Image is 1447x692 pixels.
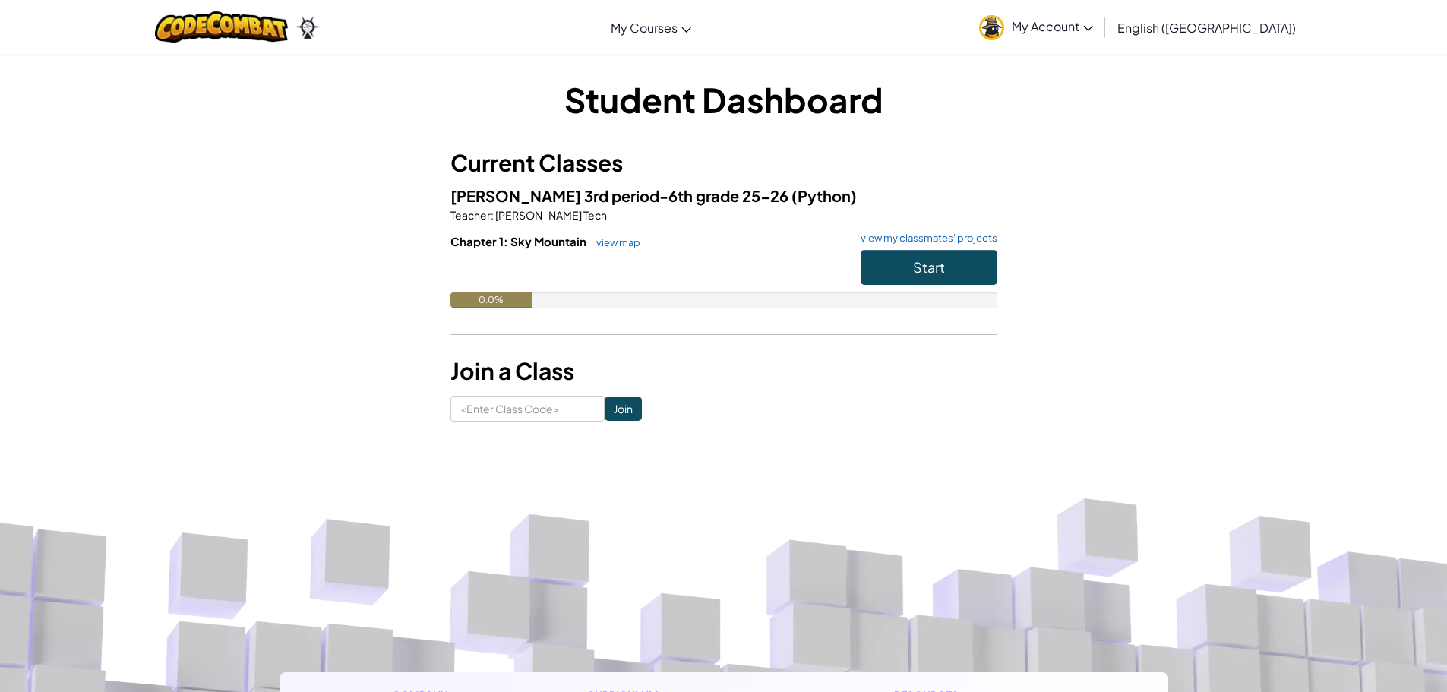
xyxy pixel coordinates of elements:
[450,234,589,248] span: Chapter 1: Sky Mountain
[589,236,640,248] a: view map
[979,15,1004,40] img: avatar
[972,3,1101,51] a: My Account
[450,354,997,388] h3: Join a Class
[450,396,605,422] input: <Enter Class Code>
[494,208,607,222] span: [PERSON_NAME] Tech
[295,16,320,39] img: Ozaria
[450,292,532,308] div: 0.0%
[611,20,678,36] span: My Courses
[603,7,699,48] a: My Courses
[1012,18,1093,34] span: My Account
[450,208,491,222] span: Teacher
[861,250,997,285] button: Start
[1110,7,1303,48] a: English ([GEOGRAPHIC_DATA])
[913,258,945,276] span: Start
[155,11,288,43] img: CodeCombat logo
[450,76,997,123] h1: Student Dashboard
[450,146,997,180] h3: Current Classes
[791,186,857,205] span: (Python)
[605,397,642,421] input: Join
[491,208,494,222] span: :
[450,186,791,205] span: [PERSON_NAME] 3rd period-6th grade 25-26
[853,233,997,243] a: view my classmates' projects
[1117,20,1296,36] span: English ([GEOGRAPHIC_DATA])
